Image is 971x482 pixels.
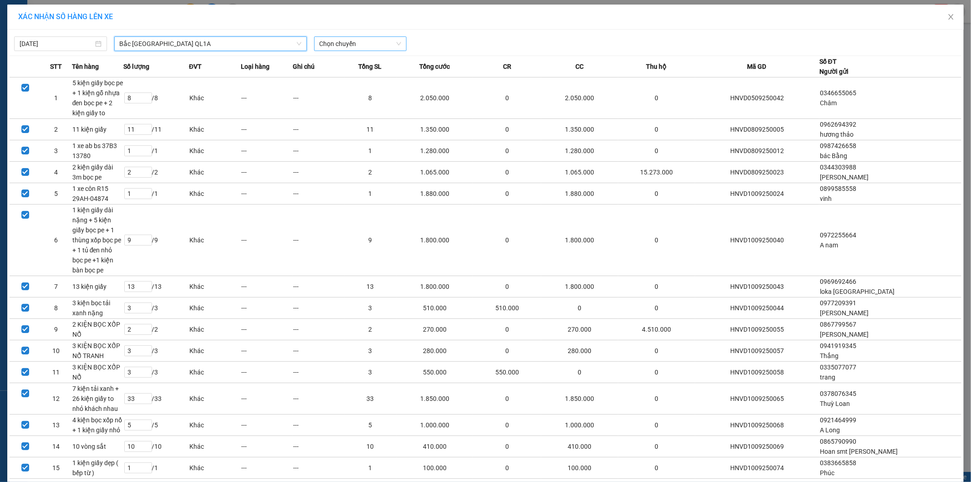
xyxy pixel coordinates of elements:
td: --- [293,140,345,162]
td: / 13 [124,276,189,297]
td: 270.000 [397,319,473,340]
td: 3 KIỆN BỌC XỐP NỔ [72,362,124,383]
td: 270.000 [541,319,618,340]
td: --- [293,183,345,205]
td: 0 [473,119,541,140]
td: Khác [189,205,241,276]
td: 510.000 [397,297,473,319]
td: 0 [473,319,541,340]
td: 100.000 [541,457,618,479]
td: / 10 [124,436,189,457]
td: --- [293,119,345,140]
td: 1.350.000 [397,119,473,140]
span: Hoan smt [PERSON_NAME] [820,448,898,455]
td: --- [241,362,293,383]
td: 8 [41,297,71,319]
td: 0 [618,77,695,119]
td: / 1 [124,140,189,162]
td: 410.000 [397,436,473,457]
td: 1.280.000 [397,140,473,162]
td: --- [241,183,293,205]
span: CR [503,62,511,72]
td: --- [293,162,345,183]
td: 280.000 [541,340,618,362]
td: / 3 [124,297,189,319]
td: 1.880.000 [397,183,473,205]
div: Số ĐT Người gửi [819,56,849,77]
td: 12 [41,383,71,415]
span: Thu hộ [646,62,666,72]
td: 8 [345,77,397,119]
span: [PERSON_NAME] [820,309,869,317]
td: / 1 [124,457,189,479]
span: hương thảo [820,131,854,138]
span: trang [820,374,835,381]
td: 14 [41,436,71,457]
span: bác Bằng [820,152,847,159]
span: 0378076345 [820,390,856,397]
td: HNVD1009250068 [695,415,819,436]
td: 10 [345,436,397,457]
td: 1.065.000 [541,162,618,183]
td: 11 [41,362,71,383]
td: --- [241,383,293,415]
span: Ghi chú [293,62,315,72]
td: --- [241,119,293,140]
td: Khác [189,119,241,140]
td: --- [241,77,293,119]
td: 0 [618,457,695,479]
span: 0867799567 [820,321,856,328]
td: --- [293,415,345,436]
span: Loại hàng [241,62,269,72]
td: 0 [473,162,541,183]
span: Phúc [820,469,834,477]
td: 0 [473,276,541,297]
input: 11/09/2025 [20,39,93,49]
span: [PERSON_NAME] [820,331,869,338]
td: HNVD1009250043 [695,276,819,297]
td: 550.000 [473,362,541,383]
span: Chọn chuyến [320,37,402,51]
td: 0 [473,436,541,457]
td: / 3 [124,362,189,383]
td: HNVD1009250069 [695,436,819,457]
span: 0383665858 [820,459,856,467]
td: / 1 [124,183,189,205]
td: --- [241,205,293,276]
button: Close [938,5,964,30]
td: 0 [473,415,541,436]
td: --- [241,276,293,297]
td: HNVD1009250058 [695,362,819,383]
td: --- [241,319,293,340]
td: 100.000 [397,457,473,479]
td: 0 [473,205,541,276]
td: 410.000 [541,436,618,457]
td: 0 [618,436,695,457]
td: HNVD1009250044 [695,297,819,319]
td: Khác [189,162,241,183]
td: Khác [189,297,241,319]
td: 0 [473,77,541,119]
span: 0977209391 [820,299,856,307]
td: --- [293,362,345,383]
td: --- [241,415,293,436]
td: HNVD0809250012 [695,140,819,162]
td: 1.800.000 [397,205,473,276]
td: Khác [189,340,241,362]
td: --- [293,383,345,415]
td: 2 [41,119,71,140]
span: loka [GEOGRAPHIC_DATA] [820,288,895,295]
td: 5 [345,415,397,436]
span: vinh [820,195,832,202]
span: 0335077077 [820,364,856,371]
span: Thắng [820,352,839,359]
td: 0 [618,140,695,162]
td: 0 [541,297,618,319]
td: 4.510.000 [618,319,695,340]
td: --- [293,77,345,119]
td: 1 xe ab bs 37B3 13780 [72,140,124,162]
td: 0 [473,340,541,362]
td: 5 [41,183,71,205]
td: 0 [618,183,695,205]
td: Khác [189,415,241,436]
